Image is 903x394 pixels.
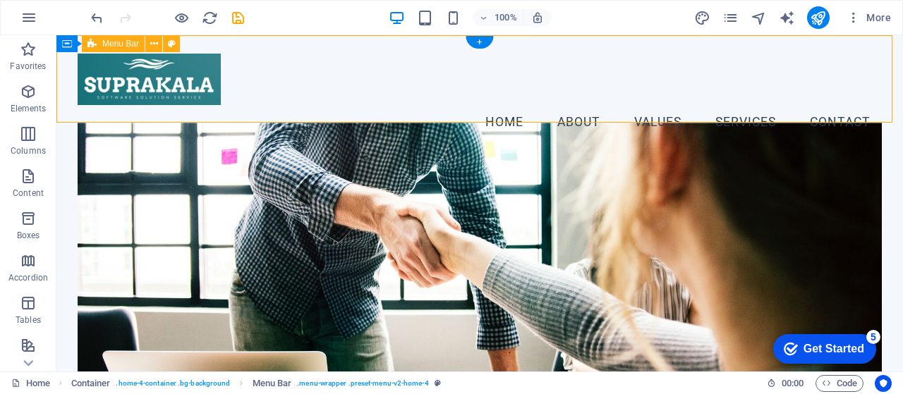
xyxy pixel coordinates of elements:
[10,61,46,72] p: Favorites
[751,9,768,26] button: navigator
[89,10,105,26] i: Undo: Change image (Ctrl+Z)
[782,375,804,392] span: 00 00
[531,11,544,24] i: On resize automatically adjust zoom level to fit chosen device.
[841,6,897,29] button: More
[875,375,892,392] button: Usercentrics
[8,272,48,283] p: Accordion
[435,379,441,387] i: This element is a customizable preset
[810,10,826,26] i: Publish
[116,375,230,392] span: . home-4-container .bg-background
[722,10,739,26] i: Pages (Ctrl+Alt+S)
[779,10,795,26] i: AI Writer
[722,9,739,26] button: pages
[807,6,830,29] button: publish
[694,9,711,26] button: design
[11,7,114,37] div: Get Started 5 items remaining, 0% complete
[253,375,292,392] span: Click to select. Double-click to edit
[71,375,111,392] span: Click to select. Double-click to edit
[495,9,517,26] h6: 100%
[847,11,891,25] span: More
[767,375,804,392] h6: Session time
[230,10,246,26] i: Save (Ctrl+S)
[816,375,863,392] button: Code
[11,375,50,392] a: Click to cancel selection. Double-click to open Pages
[694,10,710,26] i: Design (Ctrl+Alt+Y)
[779,9,796,26] button: text_generator
[104,3,119,17] div: 5
[297,375,428,392] span: . menu-wrapper .preset-menu-v2-home-4
[229,9,246,26] button: save
[16,314,41,326] p: Tables
[751,10,767,26] i: Navigator
[42,16,102,28] div: Get Started
[88,9,105,26] button: undo
[822,375,857,392] span: Code
[11,145,46,156] p: Columns
[17,230,40,241] p: Boxes
[473,9,523,26] button: 100%
[11,103,47,114] p: Elements
[792,378,794,388] span: :
[173,9,190,26] button: Click here to leave preview mode and continue editing
[202,10,218,26] i: Reload page
[102,39,139,48] span: Menu Bar
[71,375,441,392] nav: breadcrumb
[466,36,493,49] div: +
[201,9,218,26] button: reload
[13,187,44,199] p: Content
